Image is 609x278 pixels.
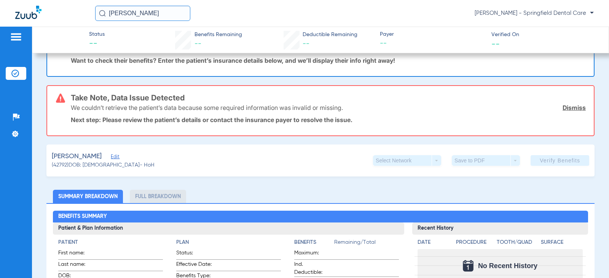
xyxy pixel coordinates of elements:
[303,31,357,39] span: Deductible Remaining
[380,30,485,38] span: Payer
[456,238,494,249] app-breakdown-title: Procedure
[497,238,538,249] app-breakdown-title: Tooth/Quad
[463,260,473,272] img: Calendar
[491,31,596,39] span: Verified On
[294,238,334,249] app-breakdown-title: Benefits
[412,222,588,235] h3: Recent History
[56,94,65,103] img: error-icon
[71,57,586,64] p: Want to check their benefits? Enter the patient’s insurance details below, and we’ll display thei...
[52,161,155,169] span: (42792) DOB: [DEMOGRAPHIC_DATA] - HoH
[563,104,586,111] a: Dismiss
[380,39,485,48] span: --
[53,222,404,235] h3: Patient & Plan Information
[475,10,594,17] span: [PERSON_NAME] - Springfield Dental Care
[58,238,163,246] h4: Patient
[58,249,96,259] span: First name:
[294,249,332,259] span: Maximum:
[89,39,105,49] span: --
[418,238,450,249] app-breakdown-title: Date
[294,261,332,276] span: Ind. Deductible:
[176,238,281,246] h4: Plan
[176,261,214,271] span: Effective Date:
[418,238,450,246] h4: Date
[541,238,582,249] app-breakdown-title: Surface
[478,262,537,270] span: No Recent History
[71,94,586,102] h3: Take Note, Data Issue Detected
[53,190,123,203] li: Summary Breakdown
[303,40,309,47] span: --
[456,238,494,246] h4: Procedure
[52,152,102,161] span: [PERSON_NAME]
[58,261,96,271] span: Last name:
[334,238,399,249] span: Remaining/Total
[71,116,586,124] p: Next step: Please review the patient’s details or contact the insurance payer to resolve the issue.
[497,238,538,246] h4: Tooth/Quad
[130,190,186,203] li: Full Breakdown
[53,211,588,223] h2: Benefits Summary
[71,104,343,111] p: We couldn’t retrieve the patient’s data because some required information was invalid or missing.
[176,249,214,259] span: Status:
[294,238,334,246] h4: Benefits
[89,30,105,38] span: Status
[194,40,201,47] span: --
[111,154,118,161] span: Edit
[194,31,242,39] span: Benefits Remaining
[10,32,22,41] img: hamburger-icon
[491,40,500,48] span: --
[541,238,582,246] h4: Surface
[95,6,190,21] input: Search for patients
[15,6,41,19] img: Zuub Logo
[99,10,106,17] img: Search Icon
